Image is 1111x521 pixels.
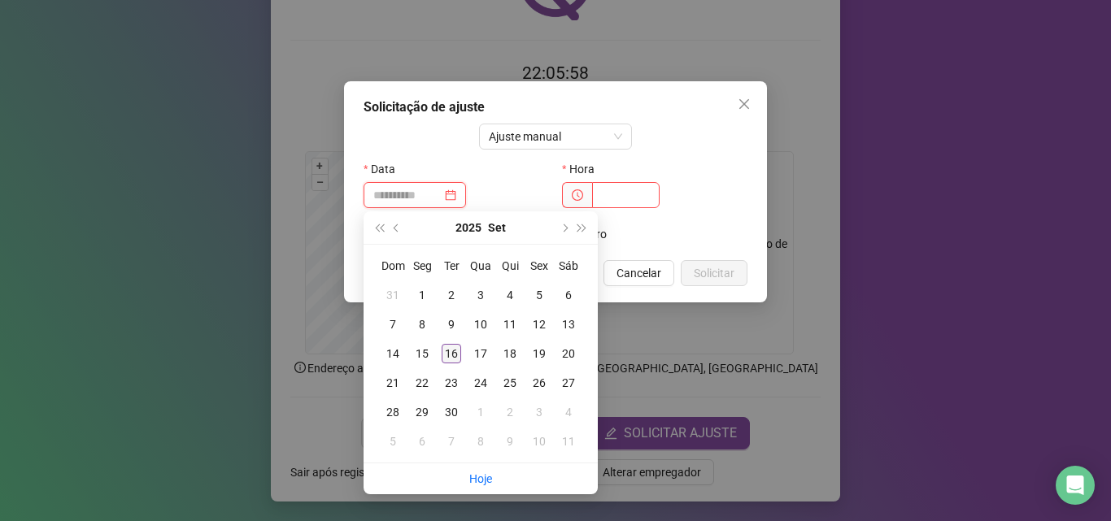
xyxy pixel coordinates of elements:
label: Data [364,156,406,182]
div: 14 [383,344,403,363]
div: 5 [529,285,549,305]
div: 7 [383,315,403,334]
div: 25 [500,373,520,393]
div: 26 [529,373,549,393]
div: 4 [559,402,578,422]
td: 2025-10-02 [495,397,525,427]
div: 19 [529,344,549,363]
td: 2025-09-14 [378,339,407,368]
td: 2025-10-03 [525,397,554,427]
div: 8 [412,315,432,334]
div: 11 [500,315,520,334]
td: 2025-09-15 [407,339,437,368]
td: 2025-09-20 [554,339,583,368]
td: 2025-09-21 [378,368,407,397]
td: 2025-09-23 [437,368,466,397]
th: Qui [495,251,525,280]
div: 23 [442,373,461,393]
button: super-next-year [573,211,591,244]
div: 29 [412,402,432,422]
th: Ter [437,251,466,280]
div: 22 [412,373,432,393]
td: 2025-09-08 [407,310,437,339]
td: 2025-09-16 [437,339,466,368]
div: 6 [559,285,578,305]
td: 2025-10-01 [466,397,495,427]
td: 2025-09-26 [525,368,554,397]
td: 2025-09-13 [554,310,583,339]
td: 2025-10-05 [378,427,407,456]
td: 2025-09-18 [495,339,525,368]
div: 21 [383,373,403,393]
span: close [738,98,751,111]
div: 4 [500,285,520,305]
td: 2025-09-28 [378,397,407,427]
div: 9 [500,432,520,451]
td: 2025-09-02 [437,280,466,310]
th: Sex [525,251,554,280]
td: 2025-09-25 [495,368,525,397]
button: Solicitar [681,260,747,286]
label: Hora [562,156,605,182]
td: 2025-09-04 [495,280,525,310]
div: 31 [383,285,403,305]
td: 2025-09-01 [407,280,437,310]
div: 5 [383,432,403,451]
td: 2025-09-09 [437,310,466,339]
td: 2025-09-29 [407,397,437,427]
td: 2025-09-06 [554,280,583,310]
td: 2025-09-11 [495,310,525,339]
div: 17 [471,344,490,363]
button: Close [731,91,757,117]
div: 1 [471,402,490,422]
td: 2025-09-07 [378,310,407,339]
span: Ajuste manual [489,124,623,149]
div: 20 [559,344,578,363]
button: Cancelar [603,260,674,286]
div: 1 [412,285,432,305]
span: Cancelar [616,264,661,282]
div: 3 [529,402,549,422]
div: 27 [559,373,578,393]
th: Dom [378,251,407,280]
div: 8 [471,432,490,451]
button: year panel [455,211,481,244]
div: 16 [442,344,461,363]
td: 2025-08-31 [378,280,407,310]
td: 2025-10-06 [407,427,437,456]
td: 2025-10-11 [554,427,583,456]
div: 18 [500,344,520,363]
button: super-prev-year [370,211,388,244]
div: 11 [559,432,578,451]
td: 2025-10-07 [437,427,466,456]
td: 2025-09-24 [466,368,495,397]
div: 2 [500,402,520,422]
th: Sáb [554,251,583,280]
div: 10 [471,315,490,334]
div: Open Intercom Messenger [1056,466,1095,505]
div: 9 [442,315,461,334]
div: 2 [442,285,461,305]
td: 2025-09-19 [525,339,554,368]
td: 2025-09-30 [437,397,466,427]
td: 2025-09-03 [466,280,495,310]
div: 6 [412,432,432,451]
div: Solicitação de ajuste [364,98,747,117]
td: 2025-10-09 [495,427,525,456]
div: 3 [471,285,490,305]
div: 15 [412,344,432,363]
td: 2025-10-08 [466,427,495,456]
div: 12 [529,315,549,334]
th: Qua [466,251,495,280]
button: prev-year [388,211,406,244]
td: 2025-10-04 [554,397,583,427]
td: 2025-09-10 [466,310,495,339]
div: 13 [559,315,578,334]
td: 2025-09-05 [525,280,554,310]
th: Seg [407,251,437,280]
td: 2025-09-12 [525,310,554,339]
button: next-year [555,211,573,244]
div: 10 [529,432,549,451]
td: 2025-09-17 [466,339,495,368]
td: 2025-09-22 [407,368,437,397]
